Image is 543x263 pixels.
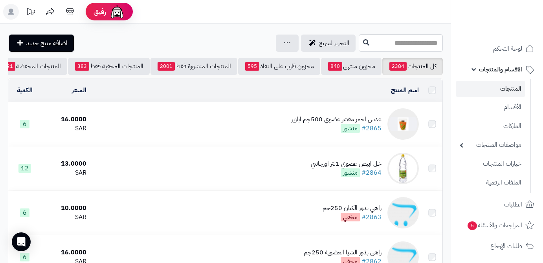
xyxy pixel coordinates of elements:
[490,20,536,37] img: logo-2.png
[321,58,382,75] a: مخزون منتهي840
[323,204,382,213] div: راهي بذور الكتان 250جم
[361,124,382,133] a: #2865
[45,213,86,222] div: SAR
[150,58,237,75] a: المنتجات المنشورة فقط2001
[20,253,29,261] span: 6
[456,155,525,172] a: خيارات المنتجات
[238,58,320,75] a: مخزون قارب على النفاذ595
[45,124,86,133] div: SAR
[387,197,419,228] img: راهي بذور الكتان 250جم
[490,241,522,252] span: طلبات الإرجاع
[4,62,15,71] span: 21
[456,195,538,214] a: الطلبات
[387,153,419,184] img: خل ابيض عضوي 1لتر اورجانتي
[45,248,86,257] div: 16.0000
[94,7,106,16] span: رفيق
[45,204,86,213] div: 10.0000
[504,199,522,210] span: الطلبات
[12,232,31,251] div: Open Intercom Messenger
[45,159,86,168] div: 13.0000
[17,86,33,95] a: الكمية
[109,4,125,20] img: ai-face.png
[301,35,356,52] a: التحرير لسريع
[456,81,525,97] a: المنتجات
[45,115,86,124] div: 16.0000
[341,213,360,221] span: مخفي
[341,168,360,177] span: منشور
[456,39,538,58] a: لوحة التحكم
[456,99,525,116] a: الأقسام
[245,62,259,71] span: 595
[45,168,86,177] div: SAR
[467,220,522,231] span: المراجعات والأسئلة
[18,164,31,173] span: 12
[75,62,89,71] span: 383
[456,137,525,153] a: مواصفات المنتجات
[319,38,349,48] span: التحرير لسريع
[304,248,382,257] div: راهي بذور الشيا العضوية 250جم
[158,62,175,71] span: 2001
[468,221,477,230] span: 5
[456,237,538,256] a: طلبات الإرجاع
[382,58,443,75] a: كل المنتجات2384
[20,120,29,128] span: 6
[479,64,522,75] span: الأقسام والمنتجات
[456,118,525,135] a: الماركات
[26,38,68,48] span: اضافة منتج جديد
[328,62,342,71] span: 840
[72,86,86,95] a: السعر
[361,168,382,177] a: #2864
[21,4,40,22] a: تحديثات المنصة
[387,108,419,140] img: عدس احمر مقشر عضوي 500جم ابازير
[389,62,407,71] span: 2384
[493,43,522,54] span: لوحة التحكم
[361,212,382,222] a: #2863
[391,86,419,95] a: اسم المنتج
[68,58,150,75] a: المنتجات المخفية فقط383
[20,208,29,217] span: 6
[341,124,360,133] span: منشور
[456,174,525,191] a: الملفات الرقمية
[311,159,382,168] div: خل ابيض عضوي 1لتر اورجانتي
[291,115,382,124] div: عدس احمر مقشر عضوي 500جم ابازير
[9,35,74,52] a: اضافة منتج جديد
[456,216,538,235] a: المراجعات والأسئلة5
